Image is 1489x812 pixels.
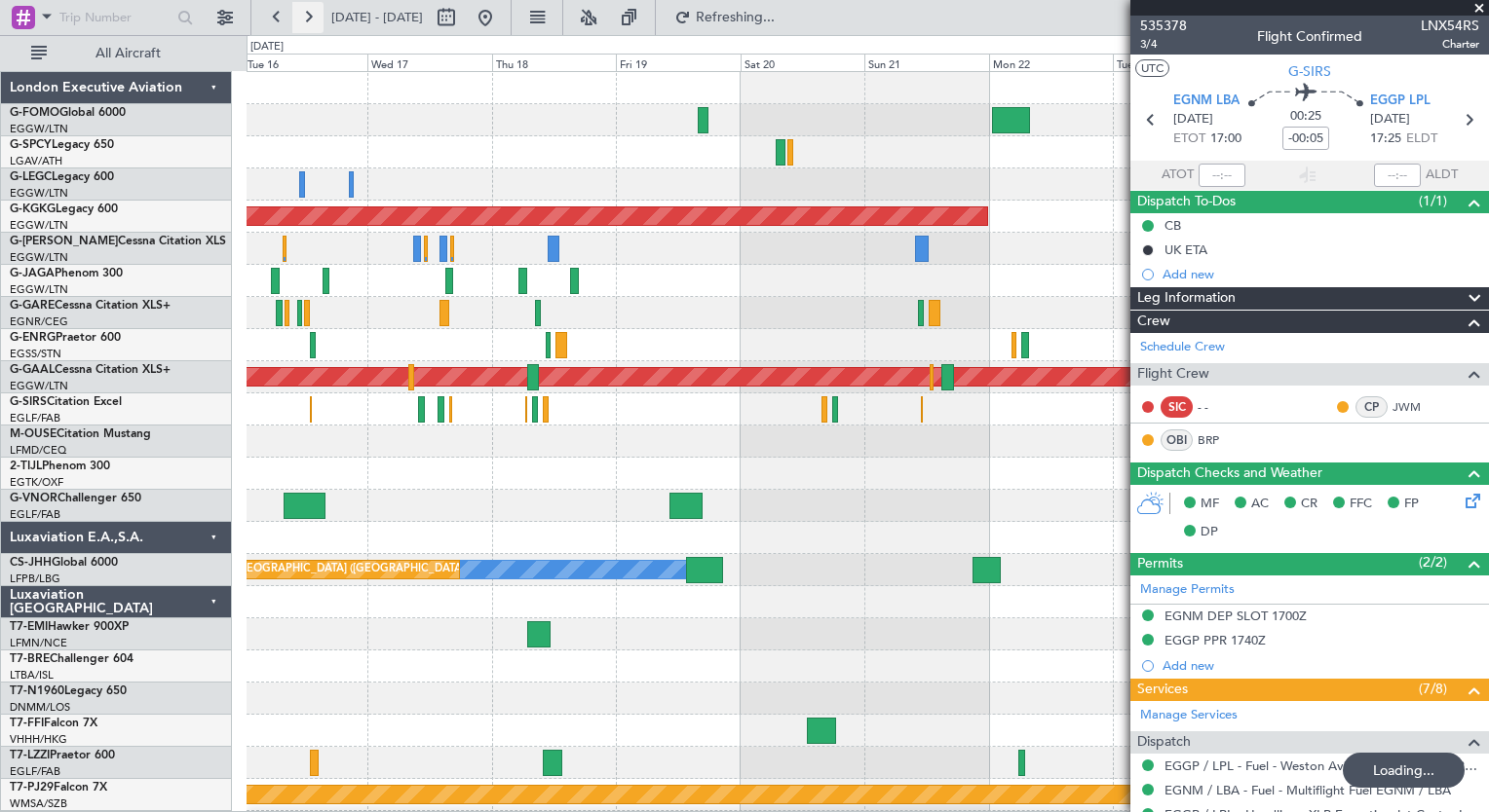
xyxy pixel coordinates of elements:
[1161,429,1193,451] div: OBI
[1198,431,1241,449] a: BRP
[10,507,60,522] a: EGLF/FAB
[10,428,57,440] span: M-OUSE
[1288,61,1331,82] span: G-SIRS
[10,668,54,683] a: LTBA/ISL
[10,122,68,136] a: EGGW/LTN
[10,475,63,490] a: EGTK/OXF
[1370,92,1431,111] span: EGGP LPL
[51,47,206,60] span: All Aircraft
[10,428,151,440] a: M-OUSECitation Mustang
[10,171,114,183] a: G-LEGCLegacy 600
[1137,679,1188,701] span: Services
[10,493,141,504] a: G-VNORChallenger 650
[1201,523,1218,542] span: DP
[10,796,67,811] a: WMSA/SZB
[492,54,616,71] div: Thu 18
[10,107,126,119] a: G-FOMOGlobal 6000
[10,685,127,697] a: T7-N1960Legacy 650
[1210,129,1241,149] span: 17:00
[10,718,44,729] span: T7-FFI
[1350,495,1372,514] span: FFC
[1137,731,1191,754] span: Dispatch
[1393,398,1436,416] a: JWM
[1426,166,1458,185] span: ALDT
[1137,191,1236,213] span: Dispatch To-Dos
[10,347,61,361] a: EGSS/STN
[10,750,50,761] span: T7-LZZI
[1419,552,1447,572] span: (2/2)
[10,411,60,425] a: EGLF/FAB
[10,379,68,393] a: EGGW/LTN
[250,39,284,55] div: [DATE]
[10,154,62,168] a: LGAV/ATH
[10,764,60,779] a: EGLF/FAB
[10,364,55,376] span: G-GAAL
[10,653,134,665] a: T7-BREChallenger 604
[10,107,59,119] span: G-FOMO
[1135,59,1169,77] button: UTC
[10,250,68,265] a: EGGW/LTN
[10,300,171,312] a: G-GARECessna Citation XLS+
[10,314,68,329] a: EGNR/CEG
[244,54,367,71] div: Tue 16
[10,236,226,247] a: G-[PERSON_NAME]Cessna Citation XLS
[10,203,118,215] a: G-KGKGLegacy 600
[1164,241,1207,258] div: UK ETA
[10,732,67,747] a: VHHH/HKG
[989,54,1113,71] div: Mon 22
[1343,753,1465,788] div: Loading...
[10,218,68,233] a: EGGW/LTN
[1164,608,1307,624] div: EGNM DEP SLOT 1700Z
[10,636,67,650] a: LFMN/NCE
[1257,26,1362,47] div: Flight Confirmed
[864,54,988,71] div: Sun 21
[10,282,68,297] a: EGGW/LTN
[1113,54,1237,71] div: Tue 23
[59,3,172,32] input: Trip Number
[1421,36,1479,53] span: Charter
[10,268,55,279] span: G-JAGA
[1173,129,1205,149] span: ETOT
[1137,311,1170,333] span: Crew
[1137,287,1236,310] span: Leg Information
[1164,632,1266,648] div: EGGP PPR 1740Z
[10,139,114,151] a: G-SPCYLegacy 650
[666,2,783,33] button: Refreshing...
[10,186,68,201] a: EGGW/LTN
[1140,16,1187,36] span: 535378
[1161,396,1193,418] div: SIC
[10,782,107,794] a: T7-PJ29Falcon 7X
[10,332,121,344] a: G-ENRGPraetor 600
[10,700,70,715] a: DNMM/LOS
[10,396,122,408] a: G-SIRSCitation Excel
[1370,110,1410,129] span: [DATE]
[21,38,211,69] button: All Aircraft
[1370,129,1401,149] span: 17:25
[331,9,423,26] span: [DATE] - [DATE]
[1290,107,1321,127] span: 00:25
[10,396,47,408] span: G-SIRS
[1137,363,1209,386] span: Flight Crew
[1164,782,1451,798] a: EGNM / LBA - Fuel - Multiflight Fuel EGNM / LBA
[10,300,55,312] span: G-GARE
[1173,92,1240,111] span: EGNM LBA
[10,572,60,586] a: LFPB/LBG
[10,443,66,458] a: LFMD/CEQ
[10,621,48,633] span: T7-EMI
[10,750,115,761] a: T7-LZZIPraetor 600
[1201,495,1219,514] span: MF
[1421,16,1479,36] span: LNX54RS
[1163,266,1479,282] div: Add new
[10,718,97,729] a: T7-FFIFalcon 7X
[1140,706,1238,725] a: Manage Services
[10,203,56,215] span: G-KGKG
[1199,164,1245,187] input: --:--
[1140,338,1225,357] a: Schedule Crew
[1137,462,1322,485] span: Dispatch Checks and Weather
[1164,217,1181,234] div: CB
[695,11,777,24] span: Refreshing...
[1173,110,1213,129] span: [DATE]
[10,268,123,279] a: G-JAGAPhenom 300
[10,685,64,697] span: T7-N1960
[10,461,42,472] span: 2-TIJL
